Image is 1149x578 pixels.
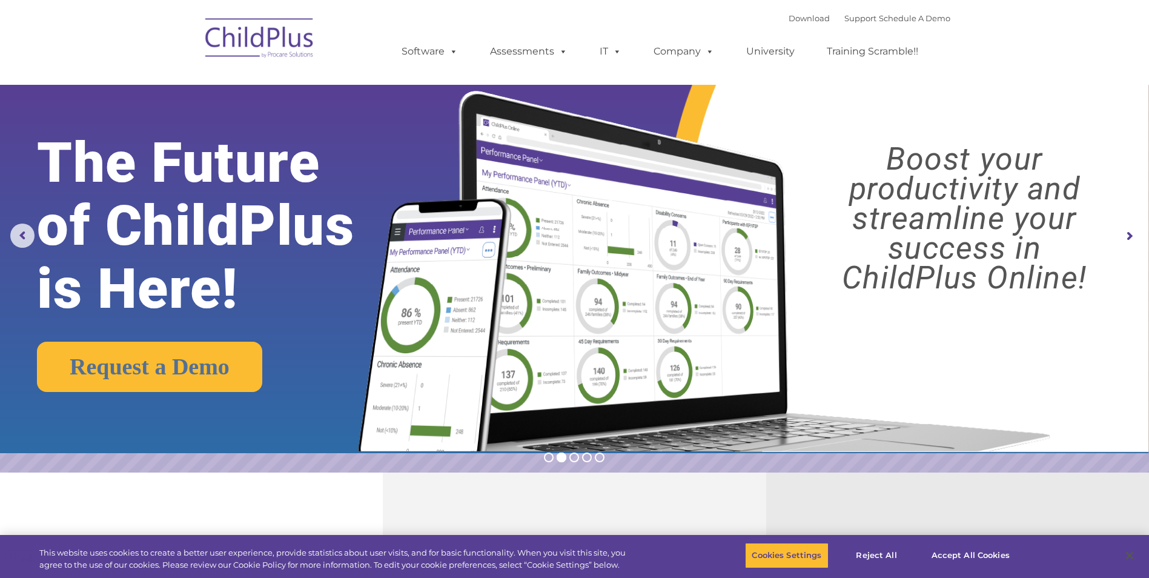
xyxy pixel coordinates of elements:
[389,39,470,64] a: Software
[168,130,220,139] span: Phone number
[815,39,930,64] a: Training Scramble!!
[734,39,807,64] a: University
[168,80,205,89] span: Last name
[641,39,726,64] a: Company
[794,144,1135,293] rs-layer: Boost your productivity and streamline your success in ChildPlus Online!
[745,543,828,568] button: Cookies Settings
[37,131,404,321] rs-layer: The Future of ChildPlus is Here!
[588,39,634,64] a: IT
[1116,542,1143,569] button: Close
[37,342,262,392] a: Request a Demo
[478,39,580,64] a: Assessments
[925,543,1016,568] button: Accept All Cookies
[39,547,632,571] div: This website uses cookies to create a better user experience, provide statistics about user visit...
[789,13,950,23] font: |
[789,13,830,23] a: Download
[844,13,876,23] a: Support
[879,13,950,23] a: Schedule A Demo
[839,543,915,568] button: Reject All
[199,10,320,70] img: ChildPlus by Procare Solutions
